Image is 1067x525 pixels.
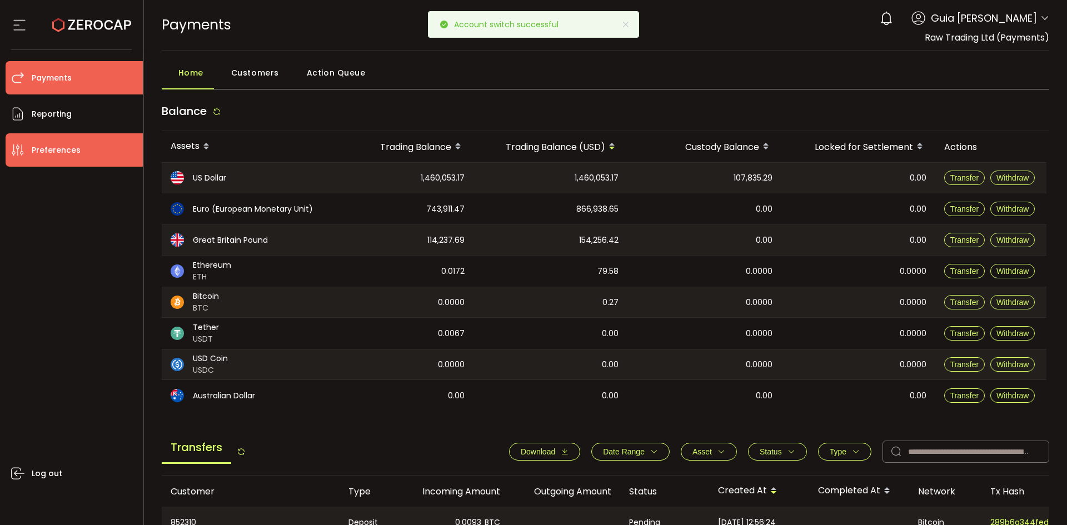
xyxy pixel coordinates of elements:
[746,327,772,340] span: 0.0000
[193,322,219,333] span: Tether
[454,21,567,28] p: Account switch successful
[421,172,465,184] span: 1,460,053.17
[193,234,268,246] span: Great Britain Pound
[944,264,985,278] button: Transfer
[950,173,979,182] span: Transfer
[734,172,772,184] span: 107,835.29
[438,296,465,309] span: 0.0000
[334,137,473,156] div: Trading Balance
[900,296,926,309] span: 0.0000
[509,443,580,461] button: Download
[944,388,985,403] button: Transfer
[950,391,979,400] span: Transfer
[448,389,465,402] span: 0.00
[830,447,846,456] span: Type
[441,265,465,278] span: 0.0172
[171,233,184,247] img: gbp_portfolio.svg
[162,485,340,498] div: Customer
[193,259,231,271] span: Ethereum
[950,236,979,244] span: Transfer
[996,298,1029,307] span: Withdraw
[990,388,1035,403] button: Withdraw
[935,141,1046,153] div: Actions
[746,265,772,278] span: 0.0000
[944,295,985,309] button: Transfer
[748,443,807,461] button: Status
[996,360,1029,369] span: Withdraw
[171,202,184,216] img: eur_portfolio.svg
[178,62,203,84] span: Home
[597,265,619,278] span: 79.58
[32,106,72,122] span: Reporting
[193,172,226,184] span: US Dollar
[193,271,231,283] span: ETH
[990,233,1035,247] button: Withdraw
[900,358,926,371] span: 0.0000
[576,203,619,216] span: 866,938.65
[162,15,231,34] span: Payments
[521,447,555,456] span: Download
[591,443,670,461] button: Date Range
[909,485,981,498] div: Network
[171,296,184,309] img: btc_portfolio.svg
[746,358,772,371] span: 0.0000
[990,171,1035,185] button: Withdraw
[602,296,619,309] span: 0.27
[427,234,465,247] span: 114,237.69
[602,389,619,402] span: 0.00
[938,405,1067,525] iframe: Chat Widget
[950,267,979,276] span: Transfer
[193,302,219,314] span: BTC
[910,203,926,216] span: 0.00
[910,172,926,184] span: 0.00
[709,482,809,501] div: Created At
[990,326,1035,341] button: Withdraw
[307,62,366,84] span: Action Queue
[193,353,228,364] span: USD Coin
[340,485,398,498] div: Type
[900,327,926,340] span: 0.0000
[760,447,782,456] span: Status
[944,357,985,372] button: Transfer
[231,62,279,84] span: Customers
[990,357,1035,372] button: Withdraw
[193,203,313,215] span: Euro (European Monetary Unit)
[900,265,926,278] span: 0.0000
[996,391,1029,400] span: Withdraw
[509,485,620,498] div: Outgoing Amount
[692,447,712,456] span: Asset
[931,11,1037,26] span: Guia [PERSON_NAME]
[193,291,219,302] span: Bitcoin
[818,443,871,461] button: Type
[990,264,1035,278] button: Withdraw
[950,360,979,369] span: Transfer
[925,31,1049,44] span: Raw Trading Ltd (Payments)
[944,326,985,341] button: Transfer
[426,203,465,216] span: 743,911.47
[32,466,62,482] span: Log out
[171,389,184,402] img: aud_portfolio.svg
[32,70,72,86] span: Payments
[438,358,465,371] span: 0.0000
[627,137,781,156] div: Custody Balance
[944,233,985,247] button: Transfer
[809,482,909,501] div: Completed At
[193,364,228,376] span: USDC
[473,137,627,156] div: Trading Balance (USD)
[603,447,645,456] span: Date Range
[398,485,509,498] div: Incoming Amount
[193,390,255,402] span: Australian Dollar
[944,171,985,185] button: Transfer
[950,298,979,307] span: Transfer
[996,329,1029,338] span: Withdraw
[602,327,619,340] span: 0.00
[602,358,619,371] span: 0.00
[162,103,207,119] span: Balance
[990,202,1035,216] button: Withdraw
[996,267,1029,276] span: Withdraw
[162,432,231,464] span: Transfers
[990,295,1035,309] button: Withdraw
[756,234,772,247] span: 0.00
[746,296,772,309] span: 0.0000
[996,236,1029,244] span: Withdraw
